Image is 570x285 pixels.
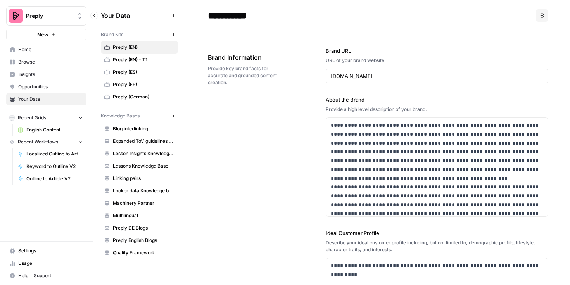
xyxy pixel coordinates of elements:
[18,59,83,66] span: Browse
[113,44,174,51] span: Preply (EN)
[9,9,23,23] img: Preply Logo
[113,200,174,207] span: Machinery Partner
[18,138,58,145] span: Recent Workflows
[113,93,174,100] span: Preply (German)
[101,91,178,103] a: Preply (German)
[326,57,549,64] div: URL of your brand website
[101,247,178,259] a: Quality Framework
[326,47,549,55] label: Brand URL
[101,135,178,147] a: Expanded ToV guidelines for AI
[6,93,86,105] a: Your Data
[113,56,174,63] span: Preply (EN) - T1
[18,260,83,267] span: Usage
[113,212,174,219] span: Multilingual
[6,29,86,40] button: New
[101,123,178,135] a: Blog interlinking
[18,83,83,90] span: Opportunities
[326,96,549,104] label: About the Brand
[6,112,86,124] button: Recent Grids
[18,114,46,121] span: Recent Grids
[26,163,83,170] span: Keyword to Outline V2
[326,229,549,237] label: Ideal Customer Profile
[14,160,86,173] a: Keyword to Outline V2
[101,41,178,54] a: Preply (EN)
[113,81,174,88] span: Preply (FR)
[101,197,178,209] a: Machinery Partner
[18,46,83,53] span: Home
[101,172,178,185] a: Linking pairs
[101,222,178,234] a: Preply DE Blogs
[18,247,83,254] span: Settings
[14,173,86,185] a: Outline to Article V2
[326,239,549,253] div: Describe your ideal customer profile including, but not limited to, demographic profile, lifestyl...
[6,136,86,148] button: Recent Workflows
[208,65,282,86] span: Provide key brand facts for accurate and grounded content creation.
[208,53,282,62] span: Brand Information
[101,31,123,38] span: Brand Kits
[101,185,178,197] a: Looker data Knowledge base (EN)
[6,68,86,81] a: Insights
[101,112,140,119] span: Knowledge Bases
[14,148,86,160] a: Localized Outline to Article
[113,150,174,157] span: Lesson Insights Knowledge Base
[113,237,174,244] span: Preply English Blogs
[113,175,174,182] span: Linking pairs
[113,69,174,76] span: Preply (ES)
[101,209,178,222] a: Multilingual
[18,71,83,78] span: Insights
[6,56,86,68] a: Browse
[113,187,174,194] span: Looker data Knowledge base (EN)
[6,269,86,282] button: Help + Support
[101,78,178,91] a: Preply (FR)
[6,43,86,56] a: Home
[26,150,83,157] span: Localized Outline to Article
[6,6,86,26] button: Workspace: Preply
[326,106,549,113] div: Provide a high level description of your brand.
[6,245,86,257] a: Settings
[6,257,86,269] a: Usage
[101,11,169,20] span: Your Data
[26,175,83,182] span: Outline to Article V2
[26,126,83,133] span: English Content
[331,72,544,80] input: www.sundaysoccer.com
[101,147,178,160] a: Lesson Insights Knowledge Base
[101,66,178,78] a: Preply (ES)
[101,54,178,66] a: Preply (EN) - T1
[113,162,174,169] span: Lessons Knowledge Base
[6,81,86,93] a: Opportunities
[113,249,174,256] span: Quality Framework
[101,234,178,247] a: Preply English Blogs
[14,124,86,136] a: English Content
[101,160,178,172] a: Lessons Knowledge Base
[26,12,73,20] span: Preply
[113,125,174,132] span: Blog interlinking
[18,96,83,103] span: Your Data
[113,225,174,231] span: Preply DE Blogs
[113,138,174,145] span: Expanded ToV guidelines for AI
[37,31,48,38] span: New
[18,272,83,279] span: Help + Support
